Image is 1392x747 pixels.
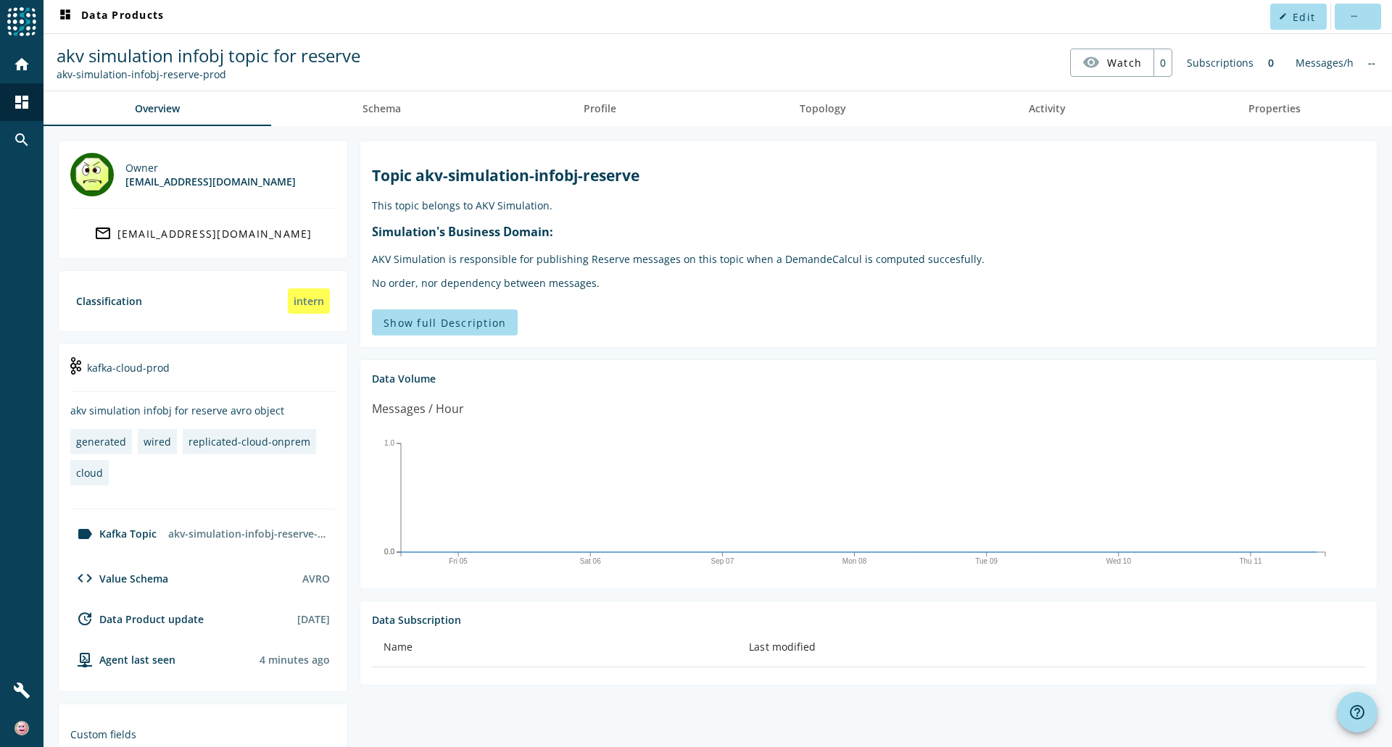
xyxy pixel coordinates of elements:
[117,227,312,241] div: [EMAIL_ADDRESS][DOMAIN_NAME]
[70,404,336,417] div: akv simulation infobj for reserve avro object
[125,161,296,175] div: Owner
[1029,104,1066,114] span: Activity
[70,651,175,668] div: agent-env-cloud-prod
[1107,50,1142,75] span: Watch
[94,225,112,242] mat-icon: mail_outline
[372,309,518,335] button: Show full Description
[70,153,114,196] img: DL_302127@mobi.ch
[302,572,330,585] div: AVRO
[1293,10,1315,24] span: Edit
[13,56,30,73] mat-icon: home
[70,610,204,627] div: Data Product update
[13,682,30,699] mat-icon: build
[584,104,616,114] span: Profile
[288,288,330,314] div: intern
[1348,704,1366,721] mat-icon: help_outline
[70,220,336,246] a: [EMAIL_ADDRESS][DOMAIN_NAME]
[51,4,170,30] button: Data Products
[57,8,74,25] mat-icon: dashboard
[76,610,94,627] mat-icon: update
[70,569,168,587] div: Value Schema
[362,104,401,114] span: Schema
[384,439,394,447] text: 1.0
[70,525,157,543] div: Kafka Topic
[76,466,103,480] div: cloud
[162,521,336,546] div: akv-simulation-infobj-reserve-prod
[372,276,1365,290] p: No order, nor dependency between messages.
[842,557,867,565] text: Mon 08
[800,104,846,114] span: Topology
[372,252,1365,266] p: AKV Simulation is responsible for publishing Reserve messages on this topic when a DemandeCalcul ...
[1071,49,1153,75] button: Watch
[1180,49,1261,77] div: Subscriptions
[1248,104,1301,114] span: Properties
[57,67,360,81] div: Kafka Topic: akv-simulation-infobj-reserve-prod
[449,557,468,565] text: Fri 05
[580,557,601,565] text: Sat 06
[384,548,394,556] text: 0.0
[384,316,506,330] span: Show full Description
[76,294,142,308] div: Classification
[7,7,36,36] img: spoud-logo.svg
[76,569,94,587] mat-icon: code
[372,613,1365,627] div: Data Subscription
[737,627,1365,667] th: Last modified
[372,627,737,667] th: Name
[70,357,81,375] img: kafka-cloud-prod
[1270,4,1327,30] button: Edit
[14,721,29,735] img: e1c89a595bf15ecf1c82e381c30a2d29
[297,612,330,626] div: [DATE]
[13,93,30,111] mat-icon: dashboard
[372,400,464,418] div: Messages / Hour
[1349,12,1357,20] mat-icon: more_horiz
[1153,49,1172,76] div: 0
[135,104,180,114] span: Overview
[711,557,734,565] text: Sep 07
[372,165,1365,185] h2: Topic akv-simulation-infobj-reserve
[76,525,94,543] mat-icon: label
[372,372,1365,385] div: Data Volume
[13,131,30,149] mat-icon: search
[1082,54,1100,71] mat-icon: visibility
[975,557,998,565] text: Tue 09
[76,435,126,448] div: generated
[1239,557,1262,565] text: Thu 11
[1361,49,1383,77] div: No information
[57,8,164,25] span: Data Products
[1288,49,1361,77] div: Messages/h
[1106,557,1132,565] text: Wed 10
[372,224,1365,240] h3: Simulation's Business Domain:
[125,175,296,188] div: [EMAIL_ADDRESS][DOMAIN_NAME]
[1279,12,1287,20] mat-icon: edit
[70,727,336,741] div: Custom fields
[70,356,336,392] div: kafka-cloud-prod
[372,199,1365,212] p: This topic belongs to AKV Simulation.
[57,43,360,67] span: akv simulation infobj topic for reserve
[1261,49,1281,77] div: 0
[260,653,330,667] div: Agents typically reports every 15min to 1h
[188,435,310,448] div: replicated-cloud-onprem
[144,435,171,448] div: wired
